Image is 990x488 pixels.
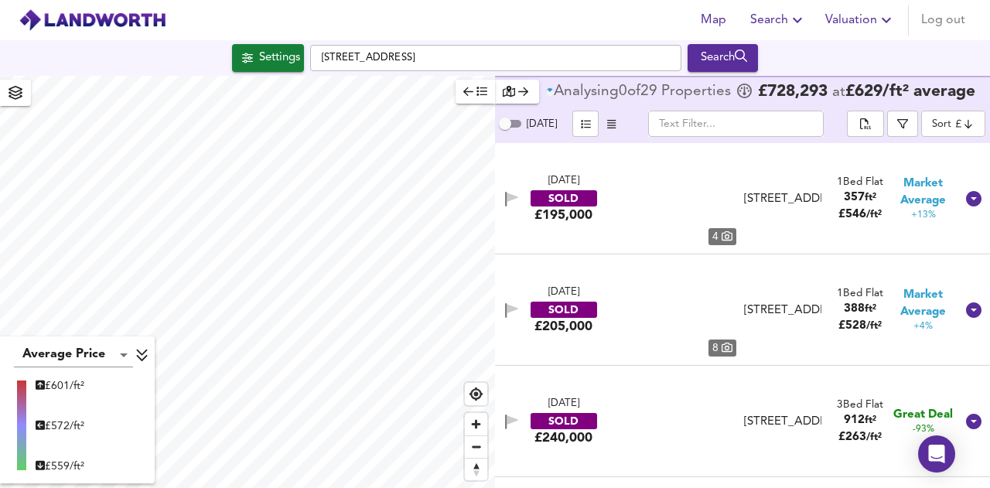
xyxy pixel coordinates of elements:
[838,432,882,443] span: £ 263
[837,175,883,189] div: 1 Bed Flat
[845,84,975,100] span: £ 629 / ft² average
[691,48,754,68] div: Search
[548,174,579,189] div: [DATE]
[847,111,884,137] div: split button
[915,5,971,36] button: Log out
[465,383,487,405] button: Find my location
[36,418,84,434] div: £ 572/ft²
[619,84,627,100] span: 0
[865,304,876,314] span: ft²
[259,48,300,68] div: Settings
[554,84,619,100] div: Analysing
[866,321,882,331] span: / ft²
[608,264,736,357] a: 8
[548,397,579,411] div: [DATE]
[918,435,955,473] div: Open Intercom Messenger
[911,209,936,222] span: +13%
[19,9,166,32] img: logo
[744,5,813,36] button: Search
[865,415,876,425] span: ft²
[893,407,953,423] span: Great Deal
[232,44,304,72] button: Settings
[844,415,865,426] span: 912
[465,459,487,480] span: Reset bearing to north
[921,111,985,137] div: Sort
[708,228,736,245] div: 4
[465,436,487,458] span: Zoom out
[758,84,828,100] span: £ 728,293
[465,458,487,480] button: Reset bearing to north
[819,5,902,36] button: Valuation
[866,210,882,220] span: / ft²
[837,398,883,412] div: 3 Bed Flat
[608,152,736,245] a: 4
[932,117,951,131] div: Sort
[688,44,758,72] button: Search
[465,413,487,435] button: Zoom in
[838,320,882,332] span: £ 528
[534,429,592,446] div: £240,000
[913,423,934,436] span: -93%
[527,119,557,129] span: [DATE]
[531,413,597,429] div: SOLD
[964,189,983,208] svg: Show Details
[688,44,758,72] div: Run Your Search
[708,340,736,357] div: 8
[892,176,955,209] span: Market Average
[744,414,822,430] div: [STREET_ADDRESS]
[750,9,807,31] span: Search
[844,192,865,203] span: 357
[531,302,597,318] div: SOLD
[36,378,84,394] div: £ 601/ft²
[534,318,592,335] div: £205,000
[232,44,304,72] div: Click to configure Search Settings
[640,84,657,100] span: 29
[546,84,735,100] div: of Propert ies
[495,366,990,477] div: [DATE]SOLD£240,000 [STREET_ADDRESS]3Bed Flat912ft²£263/ft² Great Deal-93%
[844,303,865,315] span: 388
[738,191,828,207] div: Flat 4, Granville Court, Granville Road, TN13 1HB
[921,9,965,31] span: Log out
[892,287,955,320] span: Market Average
[310,45,681,71] input: Enter a location...
[688,5,738,36] button: Map
[866,432,882,442] span: / ft²
[837,286,883,301] div: 1 Bed Flat
[744,302,822,319] div: [STREET_ADDRESS]
[825,9,896,31] span: Valuation
[964,301,983,319] svg: Show Details
[838,209,882,220] span: £ 546
[36,459,84,474] div: £ 559/ft²
[744,191,822,207] div: [STREET_ADDRESS]
[495,254,990,366] div: [DATE]SOLD£205,000 8 [STREET_ADDRESS]1Bed Flat388ft²£528/ft² Market Average+4%
[913,320,933,333] span: +4%
[548,285,579,300] div: [DATE]
[964,412,983,431] svg: Show Details
[465,435,487,458] button: Zoom out
[865,193,876,203] span: ft²
[531,190,597,206] div: SOLD
[832,85,845,100] span: at
[14,343,133,367] div: Average Price
[738,302,828,319] div: 12 De Winter House, Granville Road, TN13 1DZ
[534,206,592,224] div: £195,000
[648,111,824,137] input: Text Filter...
[695,9,732,31] span: Map
[495,143,990,254] div: [DATE]SOLD£195,000 4 [STREET_ADDRESS]1Bed Flat357ft²£546/ft² Market Average+13%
